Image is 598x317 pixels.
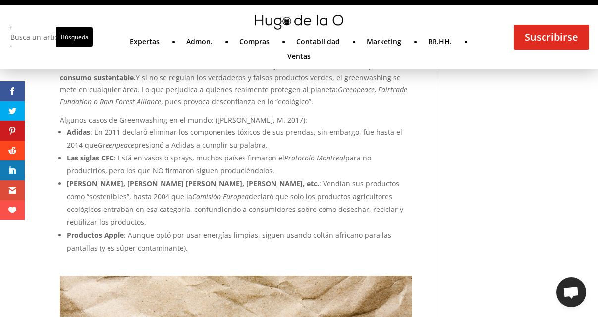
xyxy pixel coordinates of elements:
li: : Aunque optó por usar energías limpias, siguen usando coltán africano para las pantallas (y es s... [67,229,412,255]
em: Protocolo Montreal [284,153,345,162]
input: Busca un artículo [10,27,56,47]
a: Compras [239,38,270,49]
a: Marketing [367,38,401,49]
strong: Productos Apple [67,230,124,240]
a: Expertas [130,38,160,49]
strong: Adidas [67,127,90,137]
input: Búsqueda [56,27,93,47]
a: Contabilidad [296,38,340,49]
em: Greenpeace, Fairtrade Fundation o Rain Forest Alliance [60,85,407,106]
a: mini-hugo-de-la-o-logo [255,22,343,32]
a: Admon. [186,38,213,49]
li: : Vendían sus productos como “sostenibles”, hasta 2004 que la declaró que solo los productos agri... [67,177,412,229]
a: Suscribirse [514,25,589,50]
a: Ventas [287,53,311,64]
li: : Está en vasos o sprays, muchos países firmaron el para no producirlos, pero los que NO firmaron... [67,152,412,177]
a: RR.HH. [428,38,452,49]
strong: Las siglas CFC [67,153,114,162]
li: : En 2011 declaró eliminar los componentes tóxicos de sus prendas, sin embargo, fue hasta el 2014... [67,126,412,152]
em: Comisión Europea [192,192,249,201]
strong: [PERSON_NAME], [PERSON_NAME] [PERSON_NAME], [PERSON_NAME], etc. [67,179,319,188]
em: Greenpeace [98,140,134,150]
div: Chat abierto [556,277,586,307]
p: Y si no se regulan los verdaderos y falsos productos verdes, el greenwashing se mete en cualquier... [60,60,412,114]
p: Algunos casos de Greenwashing en el mundo: ([PERSON_NAME], M. 2017): [60,114,412,126]
img: mini-hugo-de-la-o-logo [255,15,343,30]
